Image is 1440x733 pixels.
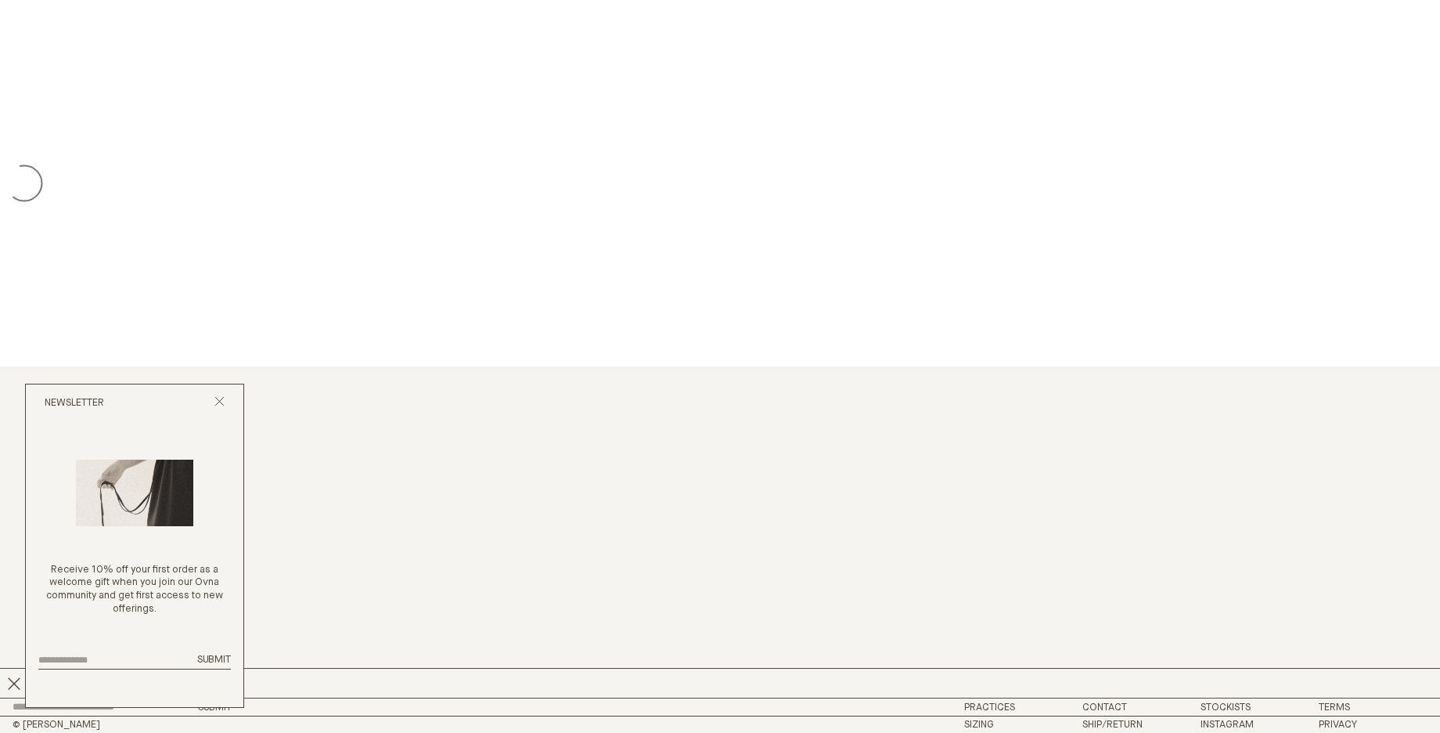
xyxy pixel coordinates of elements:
a: Stockists [1201,702,1251,713]
a: Ship/Return [1082,720,1143,730]
span: Submit [197,655,231,665]
a: Practices [964,702,1015,713]
button: Submit [197,654,231,667]
h2: © [PERSON_NAME] [13,720,357,730]
p: Receive 10% off your first order as a welcome gift when you join our Ovna community and get first... [38,564,231,617]
a: Instagram [1201,720,1254,730]
a: Terms [1319,702,1350,713]
a: Sizing [964,720,994,730]
a: Contact [1082,702,1127,713]
h2: Newsletter [45,397,104,410]
button: Close popup [214,396,225,411]
a: Privacy [1319,720,1357,730]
